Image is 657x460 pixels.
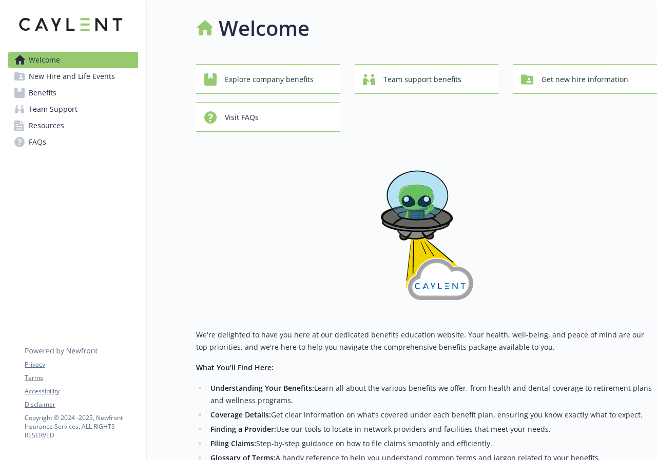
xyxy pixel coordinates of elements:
a: New Hire and Life Events [8,68,138,85]
span: Visit FAQs [225,108,259,127]
a: Terms [25,373,138,383]
span: Benefits [29,85,56,101]
span: Get new hire information [542,70,628,89]
span: Welcome [29,52,60,68]
a: Disclaimer [25,400,138,409]
strong: Finding a Provider: [210,424,276,434]
button: Get new hire information [513,64,657,94]
p: Copyright © 2024 - 2025 , Newfront Insurance Services, ALL RIGHTS RESERVED [25,413,138,439]
strong: Coverage Details: [210,410,271,419]
span: Resources [29,117,64,134]
a: Resources [8,117,138,134]
a: Welcome [8,52,138,68]
button: Explore company benefits [196,64,340,94]
a: Privacy [25,360,138,369]
a: FAQs [8,134,138,150]
strong: What You’ll Find Here: [196,363,274,372]
button: Team support benefits [355,64,499,94]
span: FAQs [29,134,46,150]
strong: Understanding Your Benefits: [210,383,314,393]
strong: Filing Claims: [210,438,256,448]
span: Explore company benefits [225,70,314,89]
span: New Hire and Life Events [29,68,115,85]
span: Team Support [29,101,78,117]
a: Benefits [8,85,138,101]
li: Step-by-step guidance on how to file claims smoothly and efficiently. [207,437,657,450]
li: Get clear information on what’s covered under each benefit plan, ensuring you know exactly what t... [207,409,657,421]
button: Visit FAQs [196,102,340,132]
li: Use our tools to locate in-network providers and facilities that meet your needs. [207,423,657,435]
a: Team Support [8,101,138,117]
a: Accessibility [25,387,138,396]
span: Team support benefits [383,70,461,89]
li: Learn all about the various benefits we offer, from health and dental coverage to retirement plan... [207,382,657,407]
p: We're delighted to have you here at our dedicated benefits education website. Your health, well-b... [196,329,657,353]
img: overview page banner [365,148,488,312]
h1: Welcome [219,13,310,44]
